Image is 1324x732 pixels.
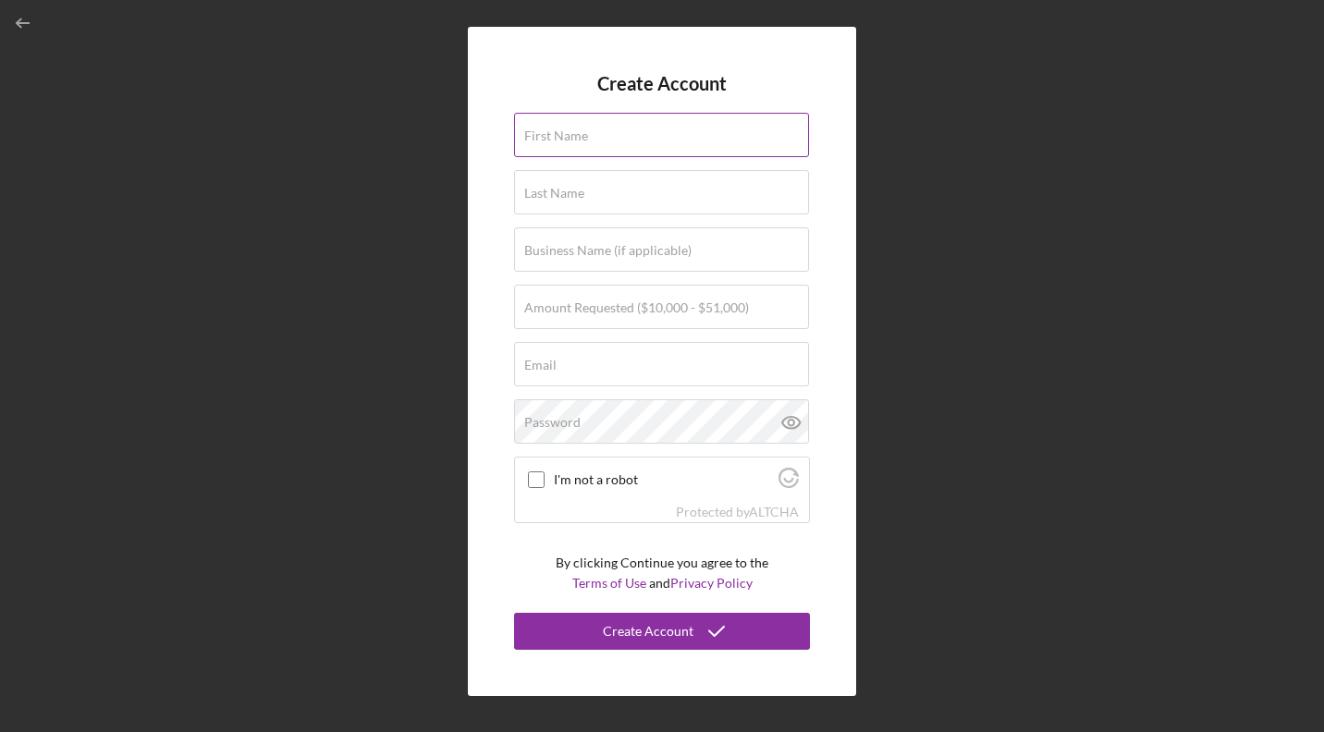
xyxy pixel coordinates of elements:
div: Create Account [603,613,693,650]
a: Visit Altcha.org [778,475,799,491]
div: Protected by [676,505,799,519]
label: Amount Requested ($10,000 - $51,000) [524,300,749,315]
label: First Name [524,128,588,143]
label: Business Name (if applicable) [524,243,692,258]
label: Last Name [524,186,584,201]
p: By clicking Continue you agree to the and [556,553,768,594]
a: Terms of Use [572,575,646,591]
button: Create Account [514,613,810,650]
label: Password [524,415,581,430]
a: Visit Altcha.org [749,504,799,519]
a: Privacy Policy [670,575,753,591]
label: Email [524,358,557,372]
h4: Create Account [597,73,727,94]
label: I'm not a robot [554,472,773,487]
